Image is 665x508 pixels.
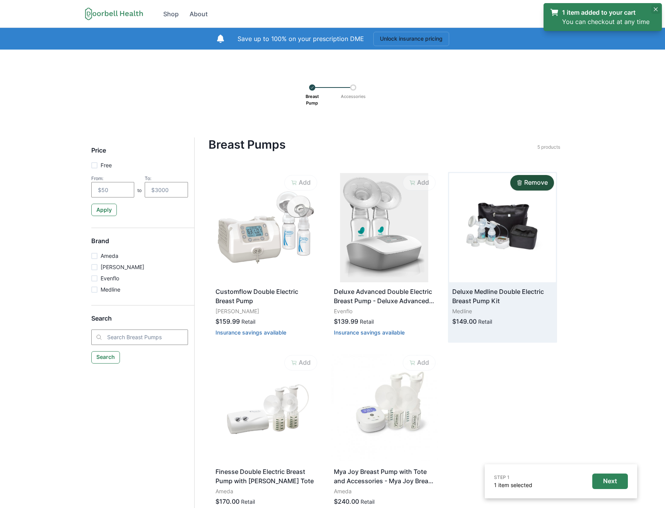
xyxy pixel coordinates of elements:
p: Remove [524,179,548,186]
button: Add [284,355,317,371]
div: About [190,9,208,19]
p: Add [299,359,311,366]
div: To: [145,175,188,181]
a: Deluxe Medline Double Electric Breast Pump KitMedline$149.00Retail [449,173,556,332]
p: Customflow Double Electric Breast Pump [215,287,316,305]
p: 5 products [537,144,560,151]
p: 1 item selected [494,481,532,489]
p: Add [417,179,429,186]
p: Finesse Double Electric Breast Pump with [PERSON_NAME] Tote [215,467,316,486]
img: n5cxtj4n8fh8lu867ojklczjhbt3 [212,173,319,282]
p: Save up to 100% on your prescription DME [238,34,364,43]
p: Next [603,477,617,485]
button: Insurance savings available [215,329,286,336]
h5: Brand [91,237,188,252]
p: Retail [241,317,255,326]
input: $3000 [145,182,188,197]
button: Close [651,5,660,14]
img: 4lep2cjnb0use3mod0hgz8v43gbr [331,353,438,462]
p: Breast Pump [303,91,321,109]
button: Add [284,175,317,190]
button: Apply [91,204,117,216]
img: fzin0t1few8pe41icjkqlnikcovo [331,173,438,282]
button: Add [403,175,436,190]
img: i0lekl1s3tdzvtxplvrfjbus3bd5 [212,353,319,462]
h5: Price [91,147,188,161]
button: Next [592,474,628,489]
p: Retail [478,317,492,326]
a: About [185,6,212,22]
a: Deluxe Advanced Double Electric Breast Pump - Deluxe Advanced Double Electric Breast PumpEvenflo$... [331,173,438,342]
p: Add [417,359,429,366]
a: Customflow Double Electric Breast Pump[PERSON_NAME]$159.99RetailInsurance savings available [212,173,319,342]
div: Shop [163,9,179,19]
p: Add [299,179,311,186]
p: $170.00 [215,497,239,506]
button: Unlock insurance pricing [373,32,449,46]
button: Add [403,355,436,371]
p: Evenflo [334,307,434,315]
p: Retail [361,498,374,506]
p: Ameda [101,252,118,260]
p: [PERSON_NAME] [101,263,144,271]
input: Search Breast Pumps [91,330,188,345]
p: Free [101,161,112,169]
div: From: [91,175,135,181]
button: Search [91,351,120,364]
p: to [137,187,142,197]
p: Retail [241,498,255,506]
p: Evenflo [101,274,119,282]
button: Remove [510,175,554,190]
a: Shop [159,6,183,22]
p: Ameda [334,487,434,495]
p: [PERSON_NAME] [215,307,316,315]
p: Ameda [215,487,316,495]
p: Mya Joy Breast Pump with Tote and Accessories - Mya Joy Breast Pump with Tote and Accessories [334,467,434,486]
p: Deluxe Advanced Double Electric Breast Pump - Deluxe Advanced Double Electric Breast Pump [334,287,434,305]
p: Medline [452,307,553,315]
p: $139.99 [334,317,358,326]
p: Accessories [338,91,368,103]
p: Deluxe Medline Double Electric Breast Pump Kit [452,287,553,305]
p: Retail [360,317,374,326]
h4: Breast Pumps [209,137,537,151]
p: STEP 1 [494,474,532,481]
p: $159.99 [215,317,240,326]
a: 1 item added to your cartYou can checkout at any time [550,8,650,26]
p: $240.00 [334,497,359,506]
img: 9os50jfgps5oa9wy78ytir68n9fc [449,173,556,282]
button: Insurance savings available [334,329,405,336]
h5: Search [91,315,188,329]
p: Medline [101,285,120,293]
p: $149.00 [452,317,477,326]
input: $50 [91,182,135,197]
